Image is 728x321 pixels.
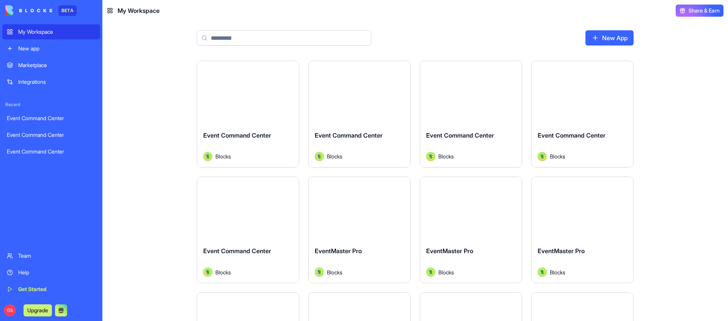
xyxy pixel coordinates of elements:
[438,268,454,276] span: Blocks
[24,304,52,316] button: Upgrade
[2,144,100,159] a: Event Command Center
[327,268,342,276] span: Blocks
[18,252,96,260] div: Team
[531,177,634,283] a: EventMaster ProAvatarBlocks
[58,5,77,16] div: BETA
[7,114,96,122] div: Event Command Center
[420,61,522,168] a: Event Command CenterAvatarBlocks
[203,152,212,161] img: Avatar
[550,152,565,160] span: Blocks
[203,247,271,255] span: Event Command Center
[420,177,522,283] a: EventMaster ProAvatarBlocks
[18,45,96,52] div: New app
[18,285,96,293] div: Get Started
[2,24,100,39] a: My Workspace
[215,152,231,160] span: Blocks
[550,268,565,276] span: Blocks
[315,247,362,255] span: EventMaster Pro
[676,5,723,17] button: Share & Earn
[203,268,212,277] img: Avatar
[203,132,271,139] span: Event Command Center
[2,282,100,297] a: Get Started
[2,58,100,73] a: Marketplace
[689,7,720,14] span: Share & Earn
[308,61,411,168] a: Event Command CenterAvatarBlocks
[538,247,585,255] span: EventMaster Pro
[7,131,96,139] div: Event Command Center
[4,304,16,316] span: GS
[118,6,160,15] span: My Workspace
[315,152,324,161] img: Avatar
[538,152,547,161] img: Avatar
[2,248,100,263] a: Team
[5,5,77,16] a: BETA
[7,148,96,155] div: Event Command Center
[18,61,96,69] div: Marketplace
[18,269,96,276] div: Help
[24,306,52,314] a: Upgrade
[585,30,634,45] a: New App
[538,268,547,277] img: Avatar
[438,152,454,160] span: Blocks
[2,127,100,142] a: Event Command Center
[2,41,100,56] a: New app
[538,132,606,139] span: Event Command Center
[327,152,342,160] span: Blocks
[315,268,324,277] img: Avatar
[426,152,435,161] img: Avatar
[5,5,52,16] img: logo
[197,177,299,283] a: Event Command CenterAvatarBlocks
[2,74,100,89] a: Integrations
[2,102,100,108] span: Recent
[426,268,435,277] img: Avatar
[2,111,100,126] a: Event Command Center
[531,61,634,168] a: Event Command CenterAvatarBlocks
[215,268,231,276] span: Blocks
[197,61,299,168] a: Event Command CenterAvatarBlocks
[18,28,96,36] div: My Workspace
[2,265,100,280] a: Help
[18,78,96,86] div: Integrations
[426,132,494,139] span: Event Command Center
[308,177,411,283] a: EventMaster ProAvatarBlocks
[315,132,383,139] span: Event Command Center
[426,247,473,255] span: EventMaster Pro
